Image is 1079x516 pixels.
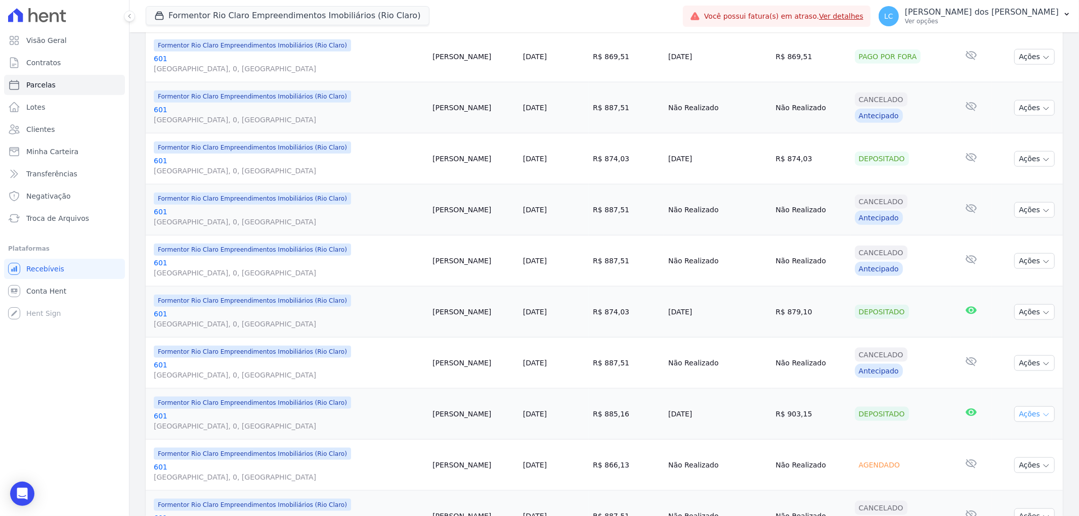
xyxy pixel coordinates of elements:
div: Antecipado [855,262,903,276]
span: [GEOGRAPHIC_DATA], 0, [GEOGRAPHIC_DATA] [154,115,424,125]
td: [PERSON_NAME] [428,133,519,184]
a: Negativação [4,186,125,206]
span: Formentor Rio Claro Empreendimentos Imobiliários (Rio Claro) [154,90,351,103]
span: [GEOGRAPHIC_DATA], 0, [GEOGRAPHIC_DATA] [154,166,424,176]
td: [DATE] [664,389,771,440]
span: Recebíveis [26,264,64,274]
p: Ver opções [905,17,1059,25]
span: Formentor Rio Claro Empreendimentos Imobiliários (Rio Claro) [154,39,351,52]
td: R$ 879,10 [772,287,851,338]
td: R$ 874,03 [589,133,664,184]
a: [DATE] [523,359,547,367]
span: Transferências [26,169,77,179]
td: [PERSON_NAME] [428,389,519,440]
td: [PERSON_NAME] [428,31,519,82]
td: Não Realizado [664,338,771,389]
div: Antecipado [855,109,903,123]
span: Formentor Rio Claro Empreendimentos Imobiliários (Rio Claro) [154,448,351,460]
td: R$ 874,03 [589,287,664,338]
td: Não Realizado [772,440,851,491]
div: Cancelado [855,195,908,209]
span: Conta Hent [26,286,66,296]
td: Não Realizado [664,440,771,491]
td: [PERSON_NAME] [428,287,519,338]
a: [DATE] [523,104,547,112]
a: [DATE] [523,206,547,214]
button: Ações [1014,202,1055,218]
td: [PERSON_NAME] [428,440,519,491]
a: [DATE] [523,410,547,418]
span: Formentor Rio Claro Empreendimentos Imobiliários (Rio Claro) [154,142,351,154]
td: R$ 869,51 [589,31,664,82]
div: Depositado [855,305,909,319]
span: Formentor Rio Claro Empreendimentos Imobiliários (Rio Claro) [154,244,351,256]
a: [DATE] [523,308,547,316]
div: Depositado [855,152,909,166]
button: Ações [1014,355,1055,371]
a: Clientes [4,119,125,139]
span: [GEOGRAPHIC_DATA], 0, [GEOGRAPHIC_DATA] [154,268,424,278]
a: 601[GEOGRAPHIC_DATA], 0, [GEOGRAPHIC_DATA] [154,207,424,227]
td: R$ 885,16 [589,389,664,440]
button: LC [PERSON_NAME] dos [PERSON_NAME] Ver opções [871,2,1079,30]
a: Ver detalhes [819,12,864,20]
a: [DATE] [523,53,547,61]
td: R$ 887,51 [589,82,664,133]
span: Formentor Rio Claro Empreendimentos Imobiliários (Rio Claro) [154,193,351,205]
td: Não Realizado [772,236,851,287]
a: 601[GEOGRAPHIC_DATA], 0, [GEOGRAPHIC_DATA] [154,462,424,482]
span: [GEOGRAPHIC_DATA], 0, [GEOGRAPHIC_DATA] [154,319,424,329]
span: [GEOGRAPHIC_DATA], 0, [GEOGRAPHIC_DATA] [154,421,424,431]
span: Formentor Rio Claro Empreendimentos Imobiliários (Rio Claro) [154,397,351,409]
td: [DATE] [664,31,771,82]
span: [GEOGRAPHIC_DATA], 0, [GEOGRAPHIC_DATA] [154,217,424,227]
td: R$ 866,13 [589,440,664,491]
a: 601[GEOGRAPHIC_DATA], 0, [GEOGRAPHIC_DATA] [154,360,424,380]
span: Visão Geral [26,35,67,45]
td: Não Realizado [772,82,851,133]
td: [DATE] [664,287,771,338]
td: R$ 869,51 [772,31,851,82]
td: Não Realizado [664,236,771,287]
div: Depositado [855,407,909,421]
span: [GEOGRAPHIC_DATA], 0, [GEOGRAPHIC_DATA] [154,472,424,482]
span: Formentor Rio Claro Empreendimentos Imobiliários (Rio Claro) [154,346,351,358]
td: [PERSON_NAME] [428,338,519,389]
span: [GEOGRAPHIC_DATA], 0, [GEOGRAPHIC_DATA] [154,370,424,380]
a: Contratos [4,53,125,73]
a: 601[GEOGRAPHIC_DATA], 0, [GEOGRAPHIC_DATA] [154,105,424,125]
div: Antecipado [855,364,903,378]
a: 601[GEOGRAPHIC_DATA], 0, [GEOGRAPHIC_DATA] [154,54,424,74]
a: [DATE] [523,461,547,469]
td: R$ 874,03 [772,133,851,184]
p: [PERSON_NAME] dos [PERSON_NAME] [905,7,1059,17]
a: Lotes [4,97,125,117]
button: Ações [1014,49,1055,65]
a: Minha Carteira [4,142,125,162]
span: Formentor Rio Claro Empreendimentos Imobiliários (Rio Claro) [154,499,351,511]
td: Não Realizado [664,184,771,236]
button: Ações [1014,253,1055,269]
td: R$ 887,51 [589,236,664,287]
div: Cancelado [855,92,908,107]
button: Ações [1014,151,1055,167]
td: Não Realizado [772,338,851,389]
td: [DATE] [664,133,771,184]
td: [PERSON_NAME] [428,82,519,133]
a: Transferências [4,164,125,184]
a: Recebíveis [4,259,125,279]
td: R$ 903,15 [772,389,851,440]
div: Cancelado [855,501,908,515]
span: Troca de Arquivos [26,213,89,223]
div: Cancelado [855,246,908,260]
a: 601[GEOGRAPHIC_DATA], 0, [GEOGRAPHIC_DATA] [154,309,424,329]
td: Não Realizado [664,82,771,133]
button: Ações [1014,100,1055,116]
span: Contratos [26,58,61,68]
div: Open Intercom Messenger [10,482,34,506]
button: Ações [1014,457,1055,473]
a: [DATE] [523,257,547,265]
span: Parcelas [26,80,56,90]
span: Você possui fatura(s) em atraso. [704,11,864,22]
button: Ações [1014,406,1055,422]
